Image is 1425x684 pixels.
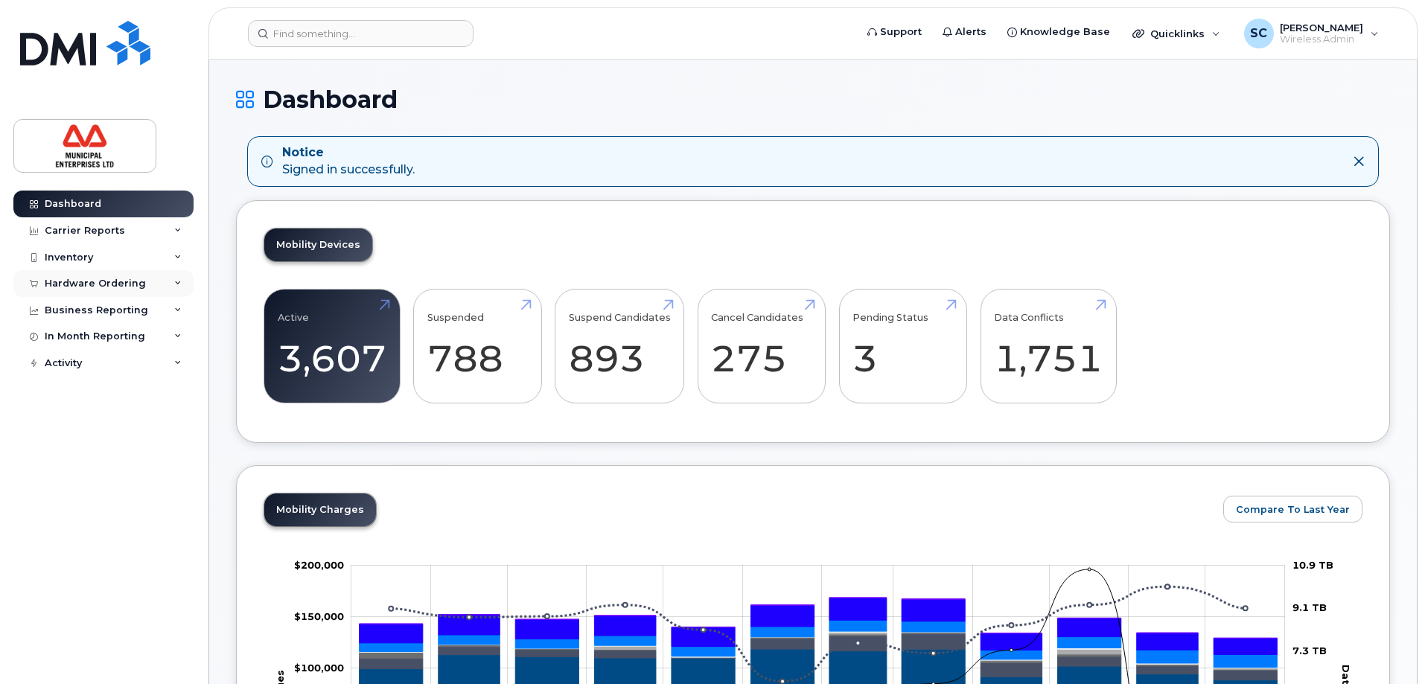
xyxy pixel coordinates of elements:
g: $0 [294,661,344,673]
g: $0 [294,610,344,621]
div: Signed in successfully. [282,144,415,179]
a: Suspend Candidates 893 [569,297,671,395]
g: Hardware [360,631,1278,668]
a: Data Conflicts 1,751 [994,297,1103,395]
span: Compare To Last Year [1236,502,1350,517]
a: Pending Status 3 [852,297,953,395]
g: Roaming [360,633,1278,680]
a: Cancel Candidates 275 [711,297,812,395]
g: Data [360,632,1278,670]
tspan: 9.1 TB [1292,601,1327,613]
button: Compare To Last Year [1223,496,1362,522]
a: Active 3,607 [278,297,386,395]
tspan: 10.9 TB [1292,558,1333,570]
g: HST [360,598,1278,654]
a: Suspended 788 [427,297,528,395]
tspan: $200,000 [294,558,344,570]
a: Mobility Devices [264,228,372,261]
g: $0 [294,558,344,570]
a: Mobility Charges [264,493,376,526]
strong: Notice [282,144,415,162]
g: Features [360,620,1278,667]
tspan: $100,000 [294,661,344,673]
g: QST [360,598,1278,639]
tspan: 7.3 TB [1292,644,1327,656]
tspan: $150,000 [294,610,344,621]
h1: Dashboard [236,86,1390,112]
g: Cancellation [360,632,1278,669]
